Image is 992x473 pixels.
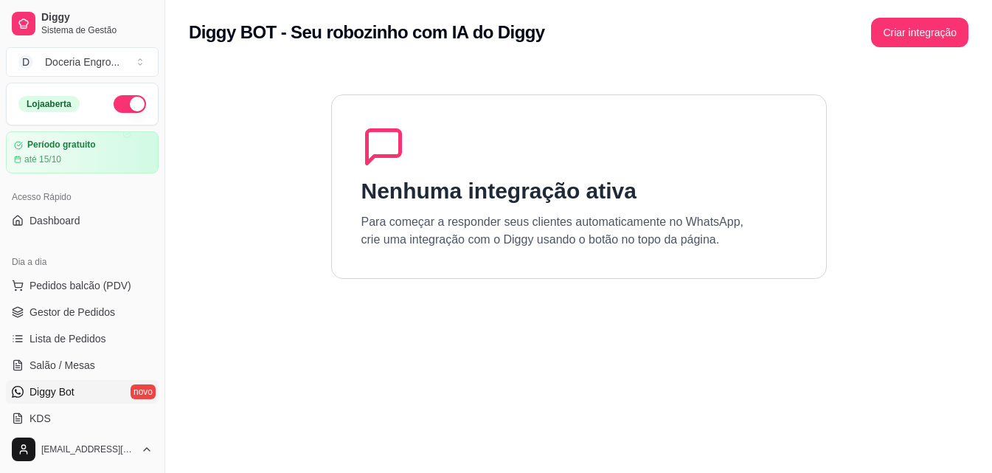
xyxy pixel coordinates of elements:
a: Diggy Botnovo [6,380,159,404]
a: DiggySistema de Gestão [6,6,159,41]
div: Dia a dia [6,250,159,274]
span: Diggy Bot [30,384,74,399]
span: Pedidos balcão (PDV) [30,278,131,293]
a: Salão / Mesas [6,353,159,377]
a: KDS [6,407,159,430]
div: Loja aberta [18,96,80,112]
span: [EMAIL_ADDRESS][PERSON_NAME][DOMAIN_NAME] [41,443,135,455]
button: Alterar Status [114,95,146,113]
p: Para começar a responder seus clientes automaticamente no WhatsApp, crie uma integração com o Dig... [361,213,744,249]
span: KDS [30,411,51,426]
a: Dashboard [6,209,159,232]
button: Pedidos balcão (PDV) [6,274,159,297]
button: [EMAIL_ADDRESS][PERSON_NAME][DOMAIN_NAME] [6,432,159,467]
a: Período gratuitoaté 15/10 [6,131,159,173]
span: Salão / Mesas [30,358,95,373]
span: Sistema de Gestão [41,24,153,36]
span: Gestor de Pedidos [30,305,115,320]
span: D [18,55,33,69]
button: Criar integração [871,18,968,47]
a: Lista de Pedidos [6,327,159,351]
article: Período gratuito [27,139,96,151]
span: Dashboard [30,213,80,228]
div: Doceria Engro ... [45,55,119,69]
span: Lista de Pedidos [30,331,106,346]
h2: Diggy BOT - Seu robozinho com IA do Diggy [189,21,545,44]
span: Diggy [41,11,153,24]
h1: Nenhuma integração ativa [361,178,637,204]
article: até 15/10 [24,153,61,165]
a: Gestor de Pedidos [6,300,159,324]
button: Select a team [6,47,159,77]
div: Acesso Rápido [6,185,159,209]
